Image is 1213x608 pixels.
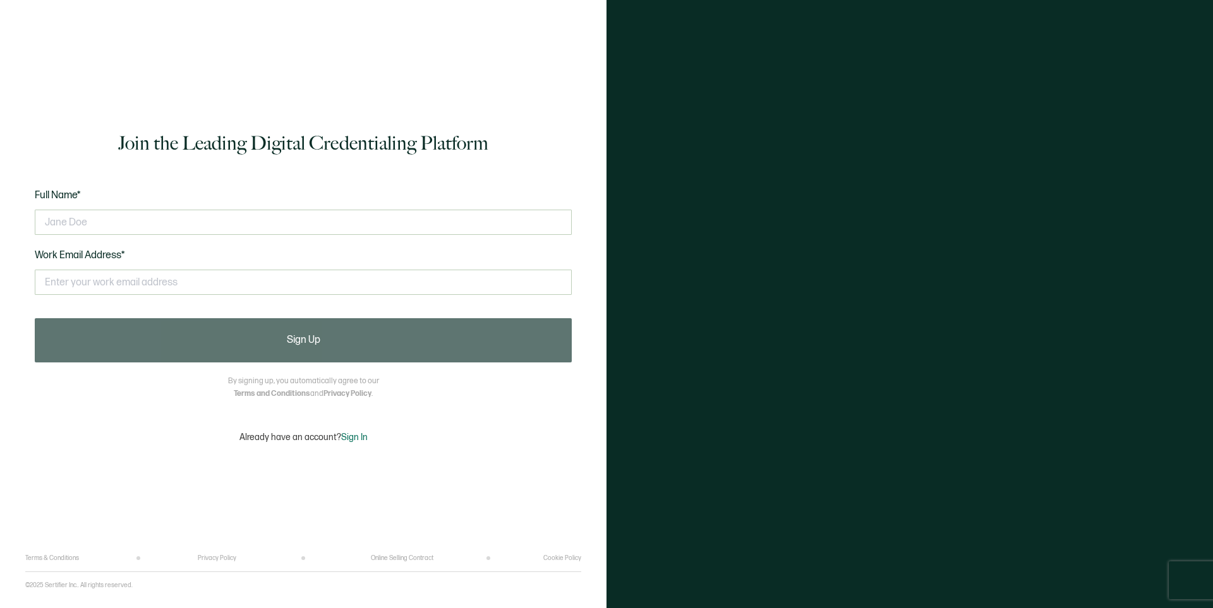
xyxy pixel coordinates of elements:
input: Enter your work email address [35,270,572,295]
button: Sign Up [35,318,572,362]
a: Privacy Policy [198,554,236,562]
input: Jane Doe [35,210,572,235]
a: Privacy Policy [323,389,371,398]
h1: Join the Leading Digital Credentialing Platform [118,131,488,156]
span: Full Name* [35,189,81,201]
span: Work Email Address* [35,249,125,261]
a: Terms & Conditions [25,554,79,562]
a: Online Selling Contract [371,554,433,562]
span: Sign In [341,432,368,443]
p: Already have an account? [239,432,368,443]
p: ©2025 Sertifier Inc.. All rights reserved. [25,581,133,589]
p: By signing up, you automatically agree to our and . [228,375,379,400]
span: Sign Up [287,335,320,345]
a: Cookie Policy [543,554,581,562]
a: Terms and Conditions [234,389,310,398]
